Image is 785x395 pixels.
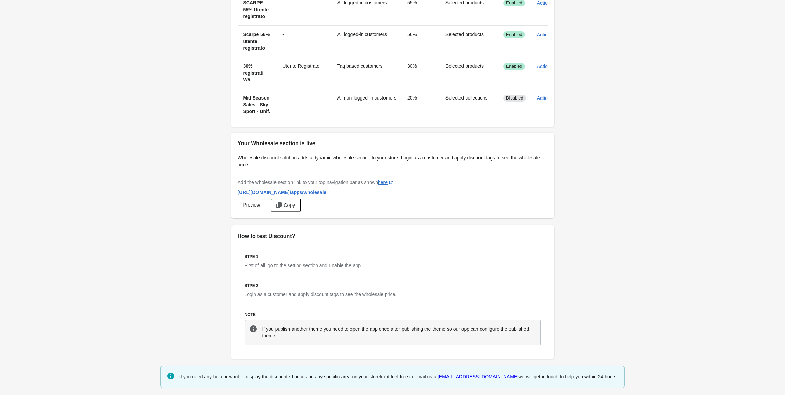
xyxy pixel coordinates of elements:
[284,202,295,208] span: Copy
[238,189,327,195] span: [URL][DOMAIN_NAME] /apps/wholesale
[402,57,440,89] td: 30%
[537,95,553,101] span: Actions
[534,92,562,104] button: Actions
[245,254,541,259] h3: Stpe 1
[238,180,396,185] span: Add the wholesale section link to your top navigation bar as shown .
[534,29,562,41] button: Actions
[537,0,553,6] span: Actions
[537,32,553,37] span: Actions
[440,57,498,89] td: Selected products
[271,199,301,212] button: Copy
[243,63,264,82] span: 30% registrati W5
[179,372,618,381] div: if you need any help or want to display the discounted prices on any specific area on your storef...
[245,312,541,317] h3: Note
[238,155,540,167] span: Wholesale discount solution adds a dynamic wholesale section to your store. Login as a customer a...
[440,25,498,57] td: Selected products
[262,325,535,340] div: If you publish another theme you need to open the app once after publishing the theme so our app ...
[243,32,270,51] span: Scarpe 56% utente registrato
[245,263,362,268] span: First of all, go to the setting section and Enable the app.
[402,89,440,120] td: 20%
[438,374,518,379] a: [EMAIL_ADDRESS][DOMAIN_NAME]
[238,199,266,211] a: Preview
[332,89,402,120] td: All non-logged-in customers
[238,139,548,148] h2: Your Wholesale section is live
[402,25,440,57] td: 56%
[235,186,329,198] a: [URL][DOMAIN_NAME]/apps/wholesale
[506,64,522,69] span: Enabled
[277,89,332,120] td: -
[243,202,260,208] span: Preview
[332,57,402,89] td: Tag based customers
[332,25,402,57] td: All logged-in customers
[243,95,271,114] span: Mid Season Sales - Sky - Sport - Unif.
[245,283,541,288] h3: Stpe 2
[537,64,553,69] span: Actions
[277,25,332,57] td: -
[534,60,562,73] button: Actions
[506,95,523,101] span: Disabled
[245,292,397,297] span: Login as a customer and apply discount tags to see the wholesale price.
[277,57,332,89] td: Utente Registrato
[238,232,548,240] h2: How to test Discount?
[506,32,522,37] span: Enabled
[378,180,394,185] a: here
[506,0,522,6] span: Enabled
[440,89,498,120] td: Selected collections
